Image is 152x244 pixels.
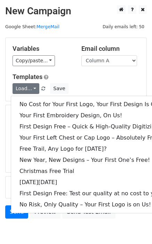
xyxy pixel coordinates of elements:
[37,24,59,29] a: MergeMail
[5,5,147,17] h2: New Campaign
[13,73,42,80] a: Templates
[100,24,147,29] a: Daily emails left: 50
[13,83,39,94] a: Load...
[117,211,152,244] iframe: Chat Widget
[13,55,55,66] a: Copy/paste...
[100,23,147,31] span: Daily emails left: 50
[13,45,71,53] h5: Variables
[81,45,140,53] h5: Email column
[5,205,28,219] a: Send
[5,24,59,29] small: Google Sheet:
[50,83,68,94] button: Save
